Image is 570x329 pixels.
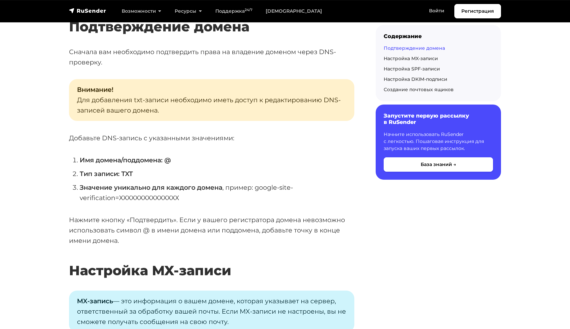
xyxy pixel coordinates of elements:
strong: Имя домена/поддомена: [80,156,163,164]
p: Добавьте DNS-запись с указанными значениями: [69,133,354,143]
strong: Тип записи: TXT [80,170,133,178]
a: Войти [422,4,451,18]
a: Ресурсы [168,4,208,18]
button: База знаний → [384,157,493,172]
a: Регистрация [454,4,501,18]
a: Настройка SPF-записи [384,66,440,72]
a: Запустите первую рассылку в RuSender Начните использовать RuSender с легкостью. Пошаговая инструк... [376,105,501,179]
strong: Внимание! [77,86,113,94]
a: Настройка MX-записи [384,55,438,61]
h6: Запустите первую рассылку в RuSender [384,113,493,125]
a: [DEMOGRAPHIC_DATA] [259,4,329,18]
a: Подтверждение домена [384,45,445,51]
strong: MX-запись [77,297,113,305]
sup: 24/7 [245,8,252,12]
img: RuSender [69,7,106,14]
h2: Настройка MX-записи [69,243,354,279]
p: Сначала вам необходимо подтвердить права на владение доменом через DNS-проверку. [69,47,354,67]
strong: Значение уникально для каждого домена [80,183,222,191]
div: Содержание [384,33,493,39]
a: Поддержка24/7 [209,4,259,18]
li: , пример: google-site-verification=ХХХХХХХХХХХХХХХ [80,182,354,203]
a: Создание почтовых ящиков [384,87,454,93]
p: Для добавления txt-записи необходимо иметь доступ к редактированию DNS-записей вашего домена. [69,79,354,121]
strong: @ [164,156,171,164]
p: Нажмите кнопку «Подтвердить». Если у вашего регистратора домена невозможно использовать символ @ ... [69,215,354,245]
p: Начните использовать RuSender с легкостью. Пошаговая инструкция для запуска ваших первых рассылок. [384,131,493,152]
a: Возможности [115,4,168,18]
a: Настройка DKIM-подписи [384,76,447,82]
